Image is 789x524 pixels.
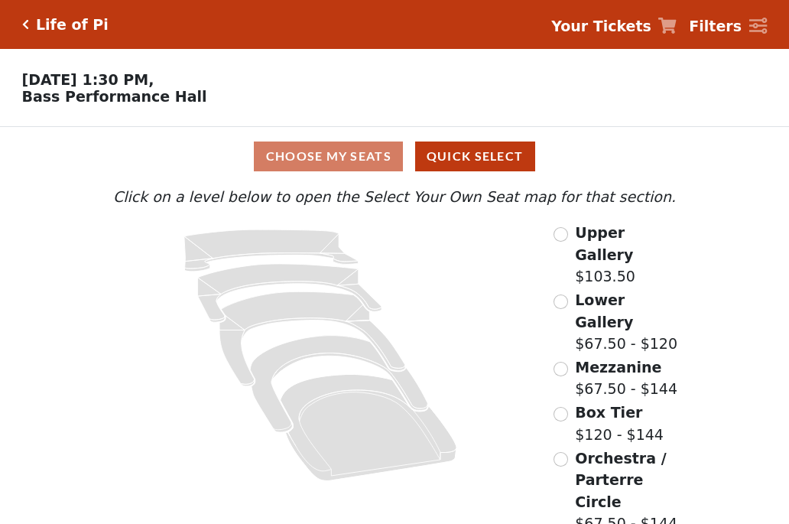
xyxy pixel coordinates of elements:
[575,404,642,421] span: Box Tier
[575,291,633,330] span: Lower Gallery
[575,402,664,445] label: $120 - $144
[575,450,666,510] span: Orchestra / Parterre Circle
[22,19,29,30] a: Click here to go back to filters
[109,186,680,208] p: Click on a level below to open the Select Your Own Seat map for that section.
[551,18,651,34] strong: Your Tickets
[551,15,677,37] a: Your Tickets
[575,224,633,263] span: Upper Gallery
[689,18,742,34] strong: Filters
[36,16,109,34] h5: Life of Pi
[415,142,535,171] button: Quick Select
[281,375,457,481] path: Orchestra / Parterre Circle - Seats Available: 34
[184,229,359,272] path: Upper Gallery - Seats Available: 163
[575,356,677,400] label: $67.50 - $144
[198,264,382,322] path: Lower Gallery - Seats Available: 60
[689,15,767,37] a: Filters
[575,359,661,376] span: Mezzanine
[575,289,680,355] label: $67.50 - $120
[575,222,680,288] label: $103.50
